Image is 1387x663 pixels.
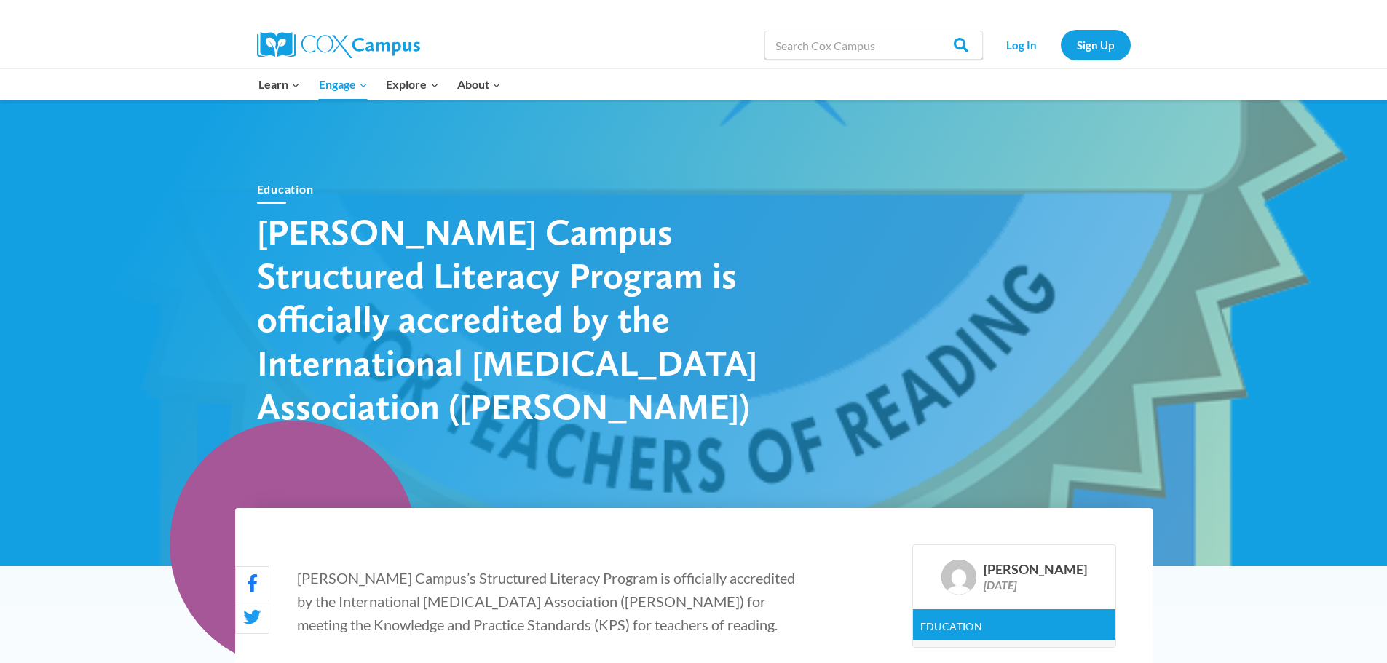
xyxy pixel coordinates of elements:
[1061,30,1131,60] a: Sign Up
[764,31,983,60] input: Search Cox Campus
[984,562,1087,578] div: [PERSON_NAME]
[386,75,438,94] span: Explore
[457,75,501,94] span: About
[920,620,983,632] a: Education
[990,30,1054,60] a: Log In
[257,182,314,196] a: Education
[319,75,368,94] span: Engage
[297,569,795,633] span: [PERSON_NAME] Campus’s Structured Literacy Program is officially accredited by the International ...
[984,578,1087,592] div: [DATE]
[257,32,420,58] img: Cox Campus
[258,75,300,94] span: Learn
[257,210,767,428] h1: [PERSON_NAME] Campus Structured Literacy Program is officially accredited by the International [M...
[250,69,510,100] nav: Primary Navigation
[990,30,1131,60] nav: Secondary Navigation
